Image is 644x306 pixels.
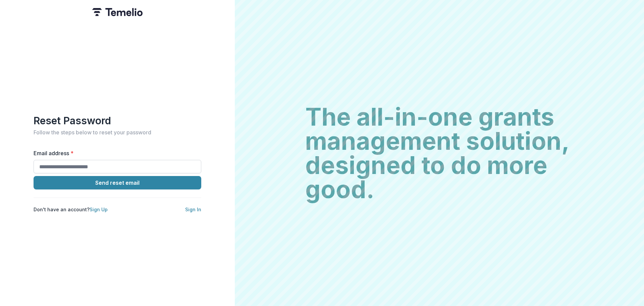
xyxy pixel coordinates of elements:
[34,115,201,127] h1: Reset Password
[34,149,197,157] label: Email address
[34,176,201,189] button: Send reset email
[185,207,201,212] a: Sign In
[90,207,108,212] a: Sign Up
[92,8,143,16] img: Temelio
[34,129,201,136] h2: Follow the steps below to reset your password
[34,206,108,213] p: Don't have an account?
